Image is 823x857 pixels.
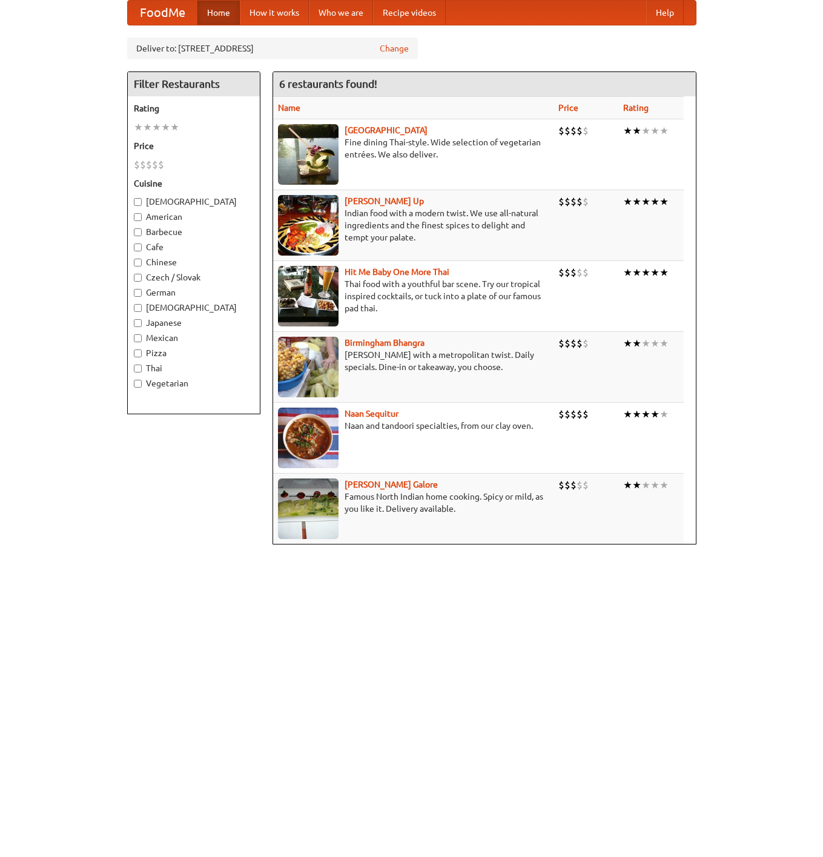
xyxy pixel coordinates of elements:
div: Deliver to: [STREET_ADDRESS] [127,38,418,59]
li: ★ [650,408,659,421]
li: ★ [134,121,143,134]
li: ★ [659,124,669,137]
li: $ [558,195,564,208]
input: Czech / Slovak [134,274,142,282]
p: [PERSON_NAME] with a metropolitan twist. Daily specials. Dine-in or takeaway, you choose. [278,349,549,373]
li: $ [570,337,577,350]
a: Naan Sequitur [345,409,398,419]
a: [PERSON_NAME] Galore [345,480,438,489]
input: Vegetarian [134,380,142,388]
li: ★ [650,266,659,279]
label: Vegetarian [134,377,254,389]
input: [DEMOGRAPHIC_DATA] [134,304,142,312]
li: $ [146,158,152,171]
li: $ [577,478,583,492]
li: ★ [143,121,152,134]
input: Mexican [134,334,142,342]
li: $ [158,158,164,171]
li: $ [140,158,146,171]
li: $ [134,158,140,171]
h4: Filter Restaurants [128,72,260,96]
li: $ [564,408,570,421]
label: German [134,286,254,299]
p: Naan and tandoori specialties, from our clay oven. [278,420,549,432]
li: $ [570,195,577,208]
ng-pluralize: 6 restaurants found! [279,78,377,90]
li: $ [577,408,583,421]
li: ★ [659,266,669,279]
p: Famous North Indian home cooking. Spicy or mild, as you like it. Delivery available. [278,491,549,515]
li: ★ [641,337,650,350]
li: ★ [641,124,650,137]
a: Recipe videos [373,1,446,25]
li: $ [577,195,583,208]
p: Thai food with a youthful bar scene. Try our tropical inspired cocktails, or tuck into a plate of... [278,278,549,314]
a: Help [646,1,684,25]
img: currygalore.jpg [278,478,339,539]
li: ★ [623,408,632,421]
li: ★ [623,124,632,137]
label: Pizza [134,347,254,359]
li: $ [577,266,583,279]
li: ★ [650,124,659,137]
li: $ [152,158,158,171]
li: $ [577,337,583,350]
a: Home [197,1,240,25]
a: FoodMe [128,1,197,25]
p: Fine dining Thai-style. Wide selection of vegetarian entrées. We also deliver. [278,136,549,160]
input: [DEMOGRAPHIC_DATA] [134,198,142,206]
li: $ [564,195,570,208]
li: ★ [632,337,641,350]
a: Who we are [309,1,373,25]
li: $ [570,478,577,492]
li: ★ [623,337,632,350]
label: Japanese [134,317,254,329]
label: [DEMOGRAPHIC_DATA] [134,196,254,208]
li: ★ [623,195,632,208]
label: Czech / Slovak [134,271,254,283]
label: Barbecue [134,226,254,238]
img: satay.jpg [278,124,339,185]
a: How it works [240,1,309,25]
input: Thai [134,365,142,372]
li: ★ [659,337,669,350]
li: $ [558,478,564,492]
h5: Rating [134,102,254,114]
li: $ [577,124,583,137]
input: Pizza [134,349,142,357]
label: Mexican [134,332,254,344]
label: Cafe [134,241,254,253]
li: ★ [650,337,659,350]
input: American [134,213,142,221]
input: Cafe [134,243,142,251]
li: $ [583,266,589,279]
li: ★ [632,266,641,279]
img: curryup.jpg [278,195,339,256]
li: ★ [641,478,650,492]
li: $ [564,266,570,279]
li: $ [583,124,589,137]
a: Price [558,103,578,113]
label: American [134,211,254,223]
li: $ [564,478,570,492]
li: ★ [632,195,641,208]
li: ★ [641,266,650,279]
li: ★ [632,478,641,492]
li: ★ [152,121,161,134]
li: ★ [641,408,650,421]
a: [PERSON_NAME] Up [345,196,424,206]
input: Barbecue [134,228,142,236]
p: Indian food with a modern twist. We use all-natural ingredients and the finest spices to delight ... [278,207,549,243]
li: $ [570,266,577,279]
a: Rating [623,103,649,113]
label: Chinese [134,256,254,268]
img: naansequitur.jpg [278,408,339,468]
a: Hit Me Baby One More Thai [345,267,449,277]
li: $ [558,266,564,279]
li: ★ [623,478,632,492]
li: ★ [650,478,659,492]
li: ★ [650,195,659,208]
